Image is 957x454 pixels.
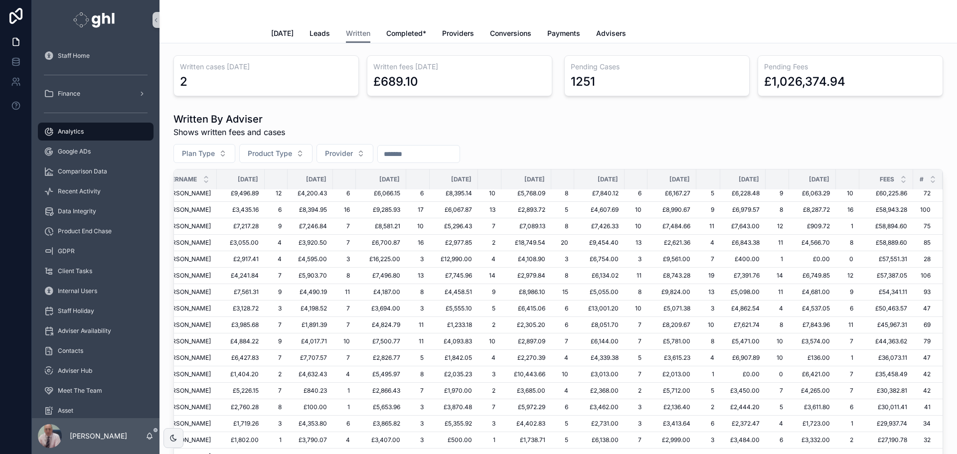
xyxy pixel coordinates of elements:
a: Staff Holiday [38,302,154,320]
td: 8 [406,284,430,301]
td: [PERSON_NAME] [151,251,217,268]
td: 10 [478,185,501,202]
h1: Written By Adviser [173,112,285,126]
td: £4,458.51 [430,284,478,301]
td: £57,551.31 [859,251,913,268]
td: [PERSON_NAME] [151,218,217,235]
h3: Pending Fees [764,62,937,72]
td: £5,296.43 [430,218,478,235]
td: £5,055.00 [574,284,625,301]
td: £7,246.84 [288,218,333,235]
td: £4,884.22 [217,333,265,350]
button: Select Button [317,144,373,163]
td: £4,681.00 [789,284,836,301]
td: 13 [696,284,720,301]
td: £9,454.40 [574,235,625,251]
td: [PERSON_NAME] [151,333,217,350]
td: 13 [406,268,430,284]
a: Product End Chase [38,222,154,240]
td: £6,427.83 [217,350,265,366]
span: Finance [58,90,80,98]
td: [PERSON_NAME] [151,350,217,366]
td: £12,990.00 [430,251,478,268]
a: GDPR [38,242,154,260]
td: £909.72 [789,218,836,235]
span: [DATE] [739,175,759,183]
td: £6,749.85 [789,268,836,284]
span: Meet The Team [58,387,102,395]
td: £2,917.41 [217,251,265,268]
td: £8,986.10 [501,284,551,301]
span: Shows written fees and cases [173,126,285,138]
td: 19 [696,268,720,284]
td: £3,920.50 [288,235,333,251]
td: 16 [836,202,859,218]
td: £7,496.80 [356,268,406,284]
span: Recent Activity [58,187,101,195]
a: Providers [442,24,474,44]
td: £7,840.12 [574,185,625,202]
td: 7 [265,317,288,333]
td: £4,537.05 [789,301,836,317]
td: 8 [551,268,574,284]
td: £6,167.27 [647,185,696,202]
td: 10 [625,218,647,235]
td: £2,826.77 [356,350,406,366]
td: 8 [551,218,574,235]
span: Fees [880,175,894,183]
td: 6 [836,301,859,317]
td: £8,395.14 [430,185,478,202]
div: 1251 [571,74,595,90]
td: 12 [836,268,859,284]
span: Written [346,28,370,38]
td: 85 [913,235,943,251]
span: Adviser Hub [58,367,92,375]
span: [DATE] [271,28,294,38]
td: [PERSON_NAME] [151,202,217,218]
span: Comparison Data [58,167,107,175]
td: £1,233.18 [430,317,478,333]
td: 13 [625,235,647,251]
td: 11 [766,284,789,301]
td: 11 [625,268,647,284]
span: GDPR [58,247,75,255]
td: 8 [766,317,789,333]
a: Google ADs [38,143,154,160]
td: £8,743.28 [647,268,696,284]
td: 47 [913,301,943,317]
td: £45,967.31 [859,317,913,333]
td: £7,089.13 [501,218,551,235]
td: £6,066.15 [356,185,406,202]
span: [DATE] [809,175,829,183]
td: 9 [265,284,288,301]
td: 10 [625,202,647,218]
span: Plan Type [182,149,215,158]
td: £4,093.83 [430,333,478,350]
td: £2,893.72 [501,202,551,218]
td: £4,566.70 [789,235,836,251]
td: £8,990.67 [647,202,696,218]
td: £2,979.84 [501,268,551,284]
td: 10 [406,218,430,235]
td: 3 [265,301,288,317]
td: 9 [696,202,720,218]
td: 3 [406,301,430,317]
td: £8,287.72 [789,202,836,218]
a: [DATE] [271,24,294,44]
td: £9,561.00 [647,251,696,268]
td: £7,643.00 [720,218,766,235]
td: 8 [333,268,356,284]
span: Product Type [248,149,292,158]
span: Asset [58,407,73,415]
button: Select Button [173,144,235,163]
td: 17 [406,202,430,218]
td: 10 [836,185,859,202]
span: Analytics [58,128,84,136]
td: 13 [478,202,501,218]
td: 9 [836,284,859,301]
td: £6,979.57 [720,202,766,218]
td: £2,305.20 [501,317,551,333]
td: 7 [696,251,720,268]
td: 4 [766,301,789,317]
td: £4,607.69 [574,202,625,218]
